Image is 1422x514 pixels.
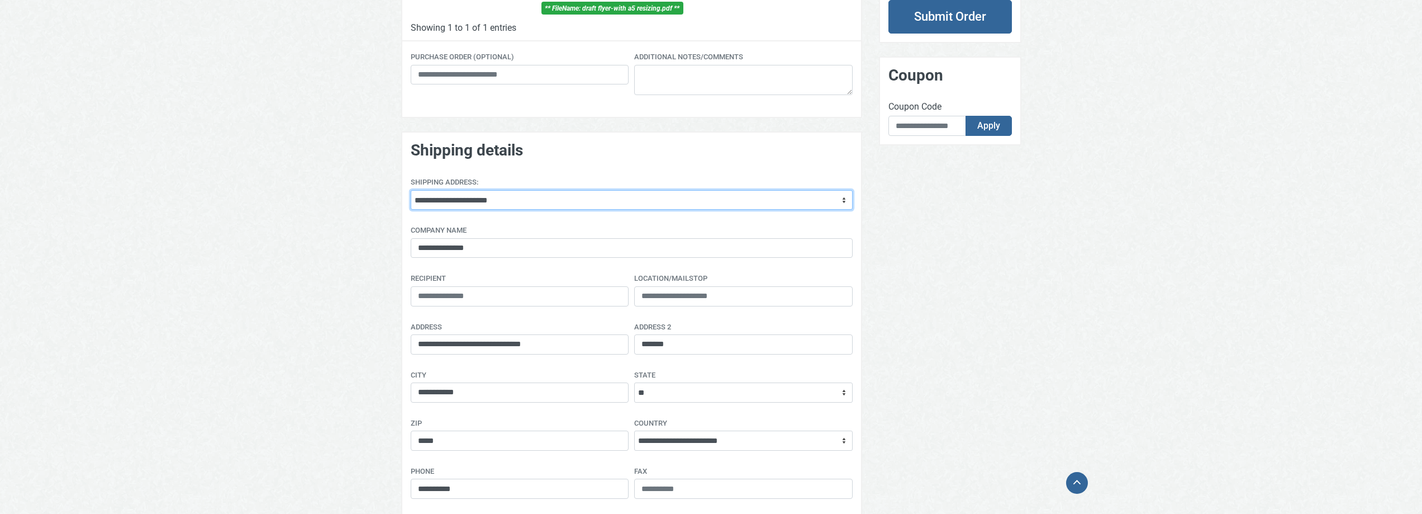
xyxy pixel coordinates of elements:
[634,273,707,284] label: Location/Mailstop
[411,466,434,477] label: Phone
[634,370,655,381] label: State
[411,322,442,333] label: Address
[411,370,426,381] label: City
[888,66,1012,85] h3: Coupon
[411,51,514,63] label: Purchase Order (optional)
[888,100,941,114] label: Coupon Code
[411,273,446,284] label: Recipient
[411,177,478,188] label: Shipping Address:
[402,21,584,40] div: Showing 1 to 1 of 1 entries
[411,141,853,160] h3: Shipping details
[634,466,647,477] label: Fax
[545,4,679,12] i: ** FileName: draft flyer-with a5 resizing.pdf **
[634,418,667,429] label: Country
[634,51,743,63] label: Additional Notes/Comments
[411,225,467,236] label: Company Name
[634,322,671,333] label: Address 2
[411,418,422,429] label: Zip
[966,116,1012,136] button: Apply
